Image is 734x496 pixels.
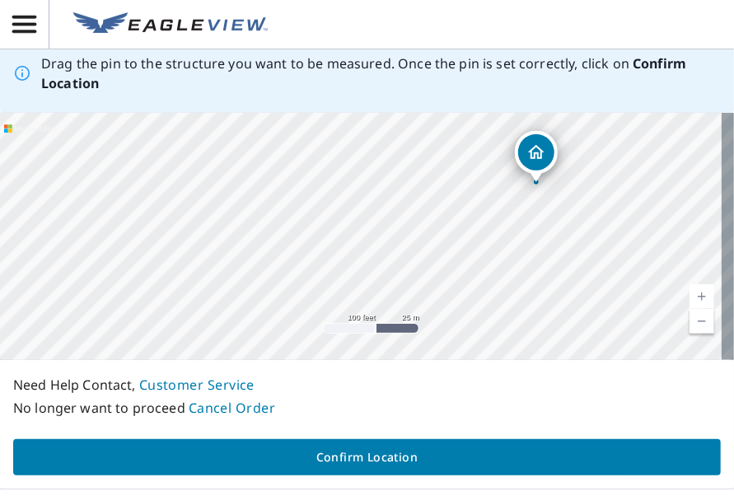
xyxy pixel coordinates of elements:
[13,439,721,475] button: Confirm Location
[13,373,721,396] p: Need Help Contact,
[26,447,708,468] span: Confirm Location
[73,12,268,37] img: EV Logo
[41,54,721,93] p: Drag the pin to the structure you want to be measured. Once the pin is set correctly, click on
[189,396,276,419] button: Cancel Order
[13,396,721,419] p: No longer want to proceed
[139,373,255,396] button: Customer Service
[63,2,278,47] a: EV Logo
[515,131,558,182] div: Dropped pin, building 1, Residential property, 1820 W 2nd St Waldron, AR 72958
[690,284,714,309] a: Current Level 18, Zoom In
[690,309,714,334] a: Current Level 18, Zoom Out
